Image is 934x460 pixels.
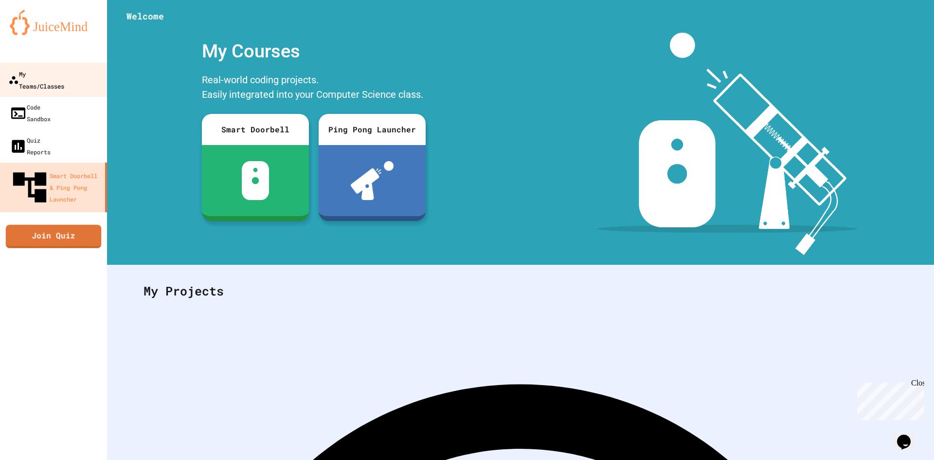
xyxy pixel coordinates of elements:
[351,161,394,200] img: ppl-with-ball.png
[202,114,309,145] div: Smart Doorbell
[10,101,51,125] div: Code Sandbox
[6,224,101,248] a: Join Quiz
[319,114,426,145] div: Ping Pong Launcher
[10,134,51,158] div: Quiz Reports
[4,4,67,62] div: Chat with us now!Close
[242,161,269,200] img: sdb-white.svg
[134,272,907,310] div: My Projects
[8,68,64,92] div: My Teams/Classes
[853,379,924,420] iframe: chat widget
[597,33,858,255] img: banner-image-my-projects.png
[197,33,431,70] div: My Courses
[10,167,101,207] div: Smart Doorbell & Ping Pong Launcher
[10,10,97,35] img: logo-orange.svg
[893,421,924,450] iframe: chat widget
[197,70,431,107] div: Real-world coding projects. Easily integrated into your Computer Science class.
